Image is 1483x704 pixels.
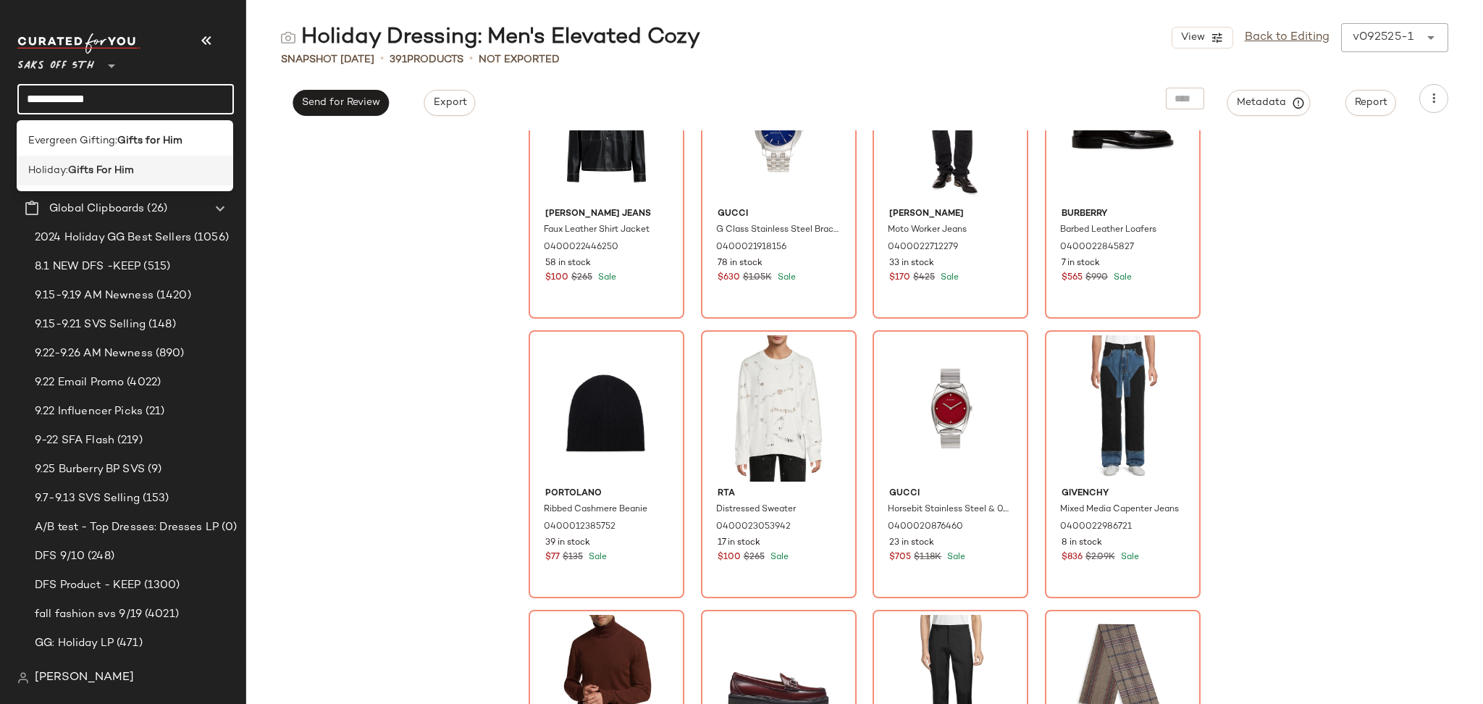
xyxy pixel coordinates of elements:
[1060,224,1156,237] span: Barbed Leather Loafers
[889,487,1012,500] span: Gucci
[878,335,1023,482] img: 0400020876460
[716,241,786,254] span: 0400021918156
[281,23,700,52] div: Holiday Dressing: Men's Elevated Cozy
[424,90,475,116] button: Export
[716,224,839,237] span: G Class Stainless Steel Bracelet Watch/38MM
[154,288,191,304] span: (1420)
[281,52,374,67] span: Snapshot [DATE]
[718,487,840,500] span: Rta
[545,537,590,550] span: 39 in stock
[544,521,616,534] span: 0400012385752
[35,669,134,687] span: [PERSON_NAME]
[768,553,789,562] span: Sale
[17,672,29,684] img: svg%3e
[301,97,380,109] span: Send for Review
[153,345,185,362] span: (890)
[35,606,142,623] span: fall fashion svs 9/19
[544,503,647,516] span: Ribbed Cashmere Beanie
[534,335,679,482] img: 0400012385752_BLACK
[35,461,145,478] span: 9.25 Burberry BP SVS
[544,224,650,237] span: Faux Leather Shirt Jacket
[68,163,134,178] b: Gifts For Him
[35,577,141,594] span: DFS Product - KEEP
[545,487,668,500] span: Portolano
[146,317,176,333] span: (148)
[888,503,1010,516] span: Horsebit Stainless Steel & 0.02 TCW Diamond Bracelet Watch/34MM
[35,519,219,536] span: A/B test - Top Dresses: Dresses LP
[35,259,140,275] span: 8.1 NEW DFS -KEEP
[114,635,143,652] span: (471)
[1085,272,1108,285] span: $990
[718,272,740,285] span: $630
[1236,96,1302,109] span: Metadata
[716,503,796,516] span: Distressed Sweater
[141,577,180,594] span: (1300)
[913,272,935,285] span: $425
[191,230,229,246] span: (1056)
[114,432,143,449] span: (219)
[143,403,165,420] span: (21)
[718,257,762,270] span: 78 in stock
[889,272,910,285] span: $170
[1060,503,1179,516] span: Mixed Media Capenter Jeans
[35,288,154,304] span: 9.15-9.19 AM Newness
[145,461,161,478] span: (9)
[35,490,140,507] span: 9.7-9.13 SVS Selling
[1111,273,1132,282] span: Sale
[1085,551,1115,564] span: $2.09K
[35,548,85,565] span: DFS 9/10
[35,345,153,362] span: 9.22-9.26 AM Newness
[1060,241,1134,254] span: 0400022845827
[586,553,607,562] span: Sale
[1060,521,1132,534] span: 0400022986721
[888,521,963,534] span: 0400020876460
[117,133,182,148] b: Gifts for Him
[889,208,1012,221] span: [PERSON_NAME]
[469,51,473,68] span: •
[479,52,560,67] span: Not Exported
[545,257,591,270] span: 58 in stock
[1062,487,1184,500] span: Givenchy
[545,551,560,564] span: $77
[889,537,934,550] span: 23 in stock
[281,30,295,45] img: svg%3e
[545,272,568,285] span: $100
[571,272,592,285] span: $265
[49,201,144,217] span: Global Clipboards
[718,208,840,221] span: Gucci
[938,273,959,282] span: Sale
[1354,97,1387,109] span: Report
[1062,537,1102,550] span: 8 in stock
[1062,257,1100,270] span: 7 in stock
[744,551,765,564] span: $265
[140,490,169,507] span: (153)
[1180,32,1204,43] span: View
[17,33,140,54] img: cfy_white_logo.C9jOOHJF.svg
[35,432,114,449] span: 9-22 SFA Flash
[889,257,934,270] span: 33 in stock
[743,272,772,285] span: $1.05K
[219,519,237,536] span: (0)
[28,163,68,178] span: Holiday:
[144,201,167,217] span: (26)
[390,54,407,65] span: 391
[1353,29,1413,46] div: v092525-1
[35,230,191,246] span: 2024 Holiday GG Best Sellers
[718,537,760,550] span: 17 in stock
[706,335,852,482] img: 0400023053942_WHITE
[1345,90,1396,116] button: Report
[563,551,583,564] span: $135
[716,521,791,534] span: 0400023053942
[1062,208,1184,221] span: Burberry
[35,374,124,391] span: 9.22 Email Promo
[390,52,463,67] div: Products
[1062,551,1083,564] span: $836
[35,317,146,333] span: 9.15-9.21 SVS Selling
[888,241,958,254] span: 0400022712279
[1172,27,1232,49] button: View
[1245,29,1329,46] a: Back to Editing
[17,49,94,75] span: Saks OFF 5TH
[595,273,616,282] span: Sale
[545,208,668,221] span: [PERSON_NAME] Jeans
[1118,553,1139,562] span: Sale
